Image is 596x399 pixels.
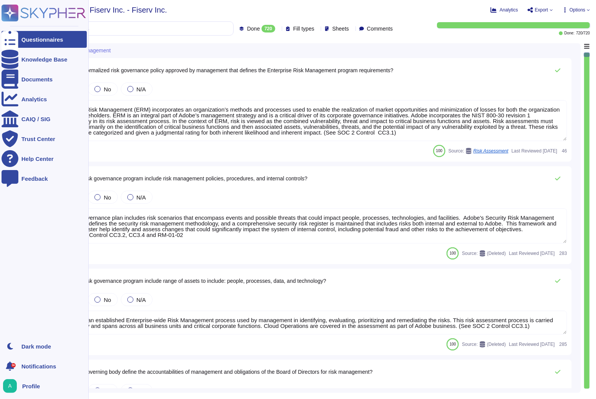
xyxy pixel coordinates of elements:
span: N/A [136,297,146,303]
span: No [104,86,111,92]
span: Does the risk governance program include range of assets to include: people, processes, data, and... [61,278,326,284]
span: Analytics [500,8,518,12]
div: CAIQ / SIG [21,116,50,122]
span: Comments [367,26,393,31]
span: 100 [450,342,456,346]
button: user [2,378,22,394]
span: Notifications [21,363,56,369]
div: Analytics [21,96,47,102]
img: user [3,379,17,393]
div: Questionnaires [21,37,63,42]
span: Profile [22,383,40,389]
span: Options [570,8,585,12]
span: Last Reviewed [DATE] [512,149,557,153]
span: Source: [448,148,508,154]
div: Knowledge Base [21,57,67,62]
span: Risk Assessment [473,149,508,153]
button: Analytics [490,7,518,13]
span: Source: [462,250,506,256]
span: N/A [136,86,146,92]
span: Is there a formalized risk governance policy approved by management that defines the Enterprise R... [61,67,393,73]
a: Documents [2,71,87,88]
span: N/A [136,194,146,201]
span: 720 / 720 [576,31,590,35]
span: Done [247,26,260,31]
span: Fiserv Inc. - Fiserv Inc. [90,6,167,14]
span: Sheets [332,26,349,31]
a: CAIQ / SIG [2,110,87,127]
span: A. Enterprise Risk Management [35,48,111,54]
a: Feedback [2,170,87,187]
span: No [104,388,111,394]
div: 720 [261,25,275,32]
input: Search by keywords [30,22,233,35]
div: Dark mode [21,344,51,349]
textarea: The risk governance plan includes risk scenarios that encompass events and possible threats that ... [52,208,567,243]
a: Help Center [2,150,87,167]
div: 9+ [11,363,16,368]
span: 100 [450,251,456,255]
span: No [104,194,111,201]
a: Analytics [2,91,87,107]
a: Questionnaires [2,31,87,48]
div: Help Center [21,156,54,162]
span: Source: [462,341,506,347]
span: 285 [558,342,567,347]
span: Does the risk governance program include risk management policies, procedures, and internal contr... [61,175,307,182]
div: Trust Center [21,136,55,142]
span: Last Reviewed [DATE] [509,251,555,256]
textarea: Enterprise Risk Management (ERM) incorporates an organization’s methods and processes used to ena... [52,100,567,141]
span: 283 [558,251,567,256]
span: 46 [560,149,567,153]
span: (Deleted) [487,342,506,347]
span: Last Reviewed [DATE] [509,342,555,347]
span: No [104,297,111,303]
div: Feedback [21,176,48,182]
textarea: Adobe has an established Enterprise-wide Risk Management process used by management in identifyin... [52,311,567,334]
span: Does the governing body define the accountabilities of management and obligations of the Board of... [61,369,373,375]
span: Fill types [293,26,314,31]
span: Export [535,8,548,12]
span: (Deleted) [487,251,506,256]
div: Documents [21,76,53,82]
span: 100 [436,149,443,153]
span: Done: [564,31,575,35]
a: Knowledge Base [2,51,87,68]
span: N/A [136,388,146,394]
a: Trust Center [2,130,87,147]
